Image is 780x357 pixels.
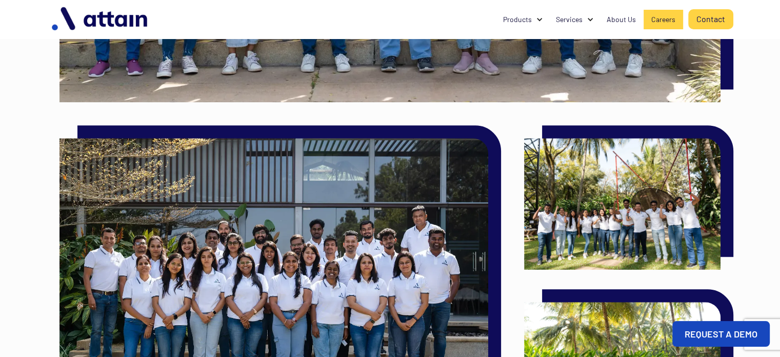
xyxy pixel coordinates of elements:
[495,10,548,29] div: Products
[599,10,644,29] a: About Us
[503,14,532,25] div: Products
[47,3,154,35] img: logo
[651,14,675,25] div: Careers
[644,10,683,29] a: Careers
[556,14,583,25] div: Services
[688,9,733,29] a: Contact
[672,321,770,347] a: REQUEST A DEMO
[548,10,599,29] div: Services
[607,14,636,25] div: About Us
